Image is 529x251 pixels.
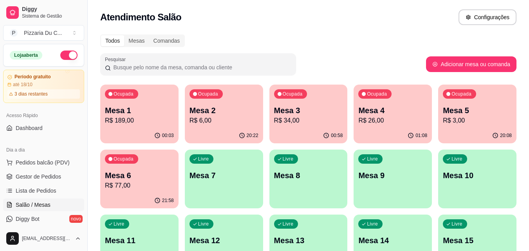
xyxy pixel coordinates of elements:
[149,35,184,46] div: Comandas
[451,221,462,227] p: Livre
[415,132,427,139] p: 01:08
[105,56,128,63] label: Pesquisar
[500,132,512,139] p: 20:08
[358,116,427,125] p: R$ 26,00
[3,3,84,22] a: DiggySistema de Gestão
[3,156,84,169] button: Pedidos balcão (PDV)
[3,25,84,41] button: Select a team
[358,170,427,181] p: Mesa 9
[358,105,427,116] p: Mesa 4
[269,150,348,208] button: LivreMesa 8
[14,74,51,80] article: Período gratuito
[190,105,258,116] p: Mesa 2
[331,132,343,139] p: 00:58
[24,29,62,37] div: Pizzaria Du C ...
[274,170,343,181] p: Mesa 8
[10,51,42,60] div: Loja aberta
[438,85,516,143] button: OcupadaMesa 5R$ 3,0020:08
[105,116,174,125] p: R$ 189,00
[3,144,84,156] div: Dia a dia
[190,116,258,125] p: R$ 6,00
[16,201,51,209] span: Salão / Mesas
[162,197,174,204] p: 21:58
[3,122,84,134] a: Dashboard
[3,199,84,211] a: Salão / Mesas
[16,159,70,166] span: Pedidos balcão (PDV)
[101,35,124,46] div: Todos
[3,229,84,248] button: [EMAIL_ADDRESS][DOMAIN_NAME]
[16,187,56,195] span: Lista de Pedidos
[162,132,174,139] p: 00:03
[190,170,258,181] p: Mesa 7
[358,235,427,246] p: Mesa 14
[22,13,81,19] span: Sistema de Gestão
[114,91,134,97] p: Ocupada
[269,85,348,143] button: OcupadaMesa 3R$ 34,0000:58
[60,51,78,60] button: Alterar Status
[443,105,512,116] p: Mesa 5
[283,91,303,97] p: Ocupada
[111,63,291,71] input: Pesquisar
[3,184,84,197] a: Lista de Pedidos
[16,215,40,223] span: Diggy Bot
[283,221,294,227] p: Livre
[198,221,209,227] p: Livre
[114,221,125,227] p: Livre
[443,116,512,125] p: R$ 3,00
[451,91,471,97] p: Ocupada
[354,150,432,208] button: LivreMesa 9
[443,170,512,181] p: Mesa 10
[198,91,218,97] p: Ocupada
[105,235,174,246] p: Mesa 11
[124,35,149,46] div: Mesas
[14,91,48,97] article: 3 dias restantes
[100,85,179,143] button: OcupadaMesa 1R$ 189,0000:03
[274,116,343,125] p: R$ 34,00
[100,150,179,208] button: OcupadaMesa 6R$ 77,0021:58
[426,56,516,72] button: Adicionar mesa ou comanda
[274,105,343,116] p: Mesa 3
[105,181,174,190] p: R$ 77,00
[190,235,258,246] p: Mesa 12
[367,156,378,162] p: Livre
[274,235,343,246] p: Mesa 13
[443,235,512,246] p: Mesa 15
[354,85,432,143] button: OcupadaMesa 4R$ 26,0001:08
[3,70,84,103] a: Período gratuitoaté 18/103 dias restantes
[100,11,181,23] h2: Atendimento Salão
[185,85,263,143] button: OcupadaMesa 2R$ 6,0020:22
[367,221,378,227] p: Livre
[247,132,258,139] p: 20:22
[367,91,387,97] p: Ocupada
[459,9,516,25] button: Configurações
[105,105,174,116] p: Mesa 1
[185,150,263,208] button: LivreMesa 7
[16,173,61,181] span: Gestor de Pedidos
[114,156,134,162] p: Ocupada
[16,124,43,132] span: Dashboard
[10,29,18,37] span: P
[438,150,516,208] button: LivreMesa 10
[451,156,462,162] p: Livre
[198,156,209,162] p: Livre
[3,109,84,122] div: Acesso Rápido
[3,170,84,183] a: Gestor de Pedidos
[22,6,81,13] span: Diggy
[283,156,294,162] p: Livre
[3,213,84,225] a: Diggy Botnovo
[13,81,32,88] article: até 18/10
[22,235,72,242] span: [EMAIL_ADDRESS][DOMAIN_NAME]
[105,170,174,181] p: Mesa 6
